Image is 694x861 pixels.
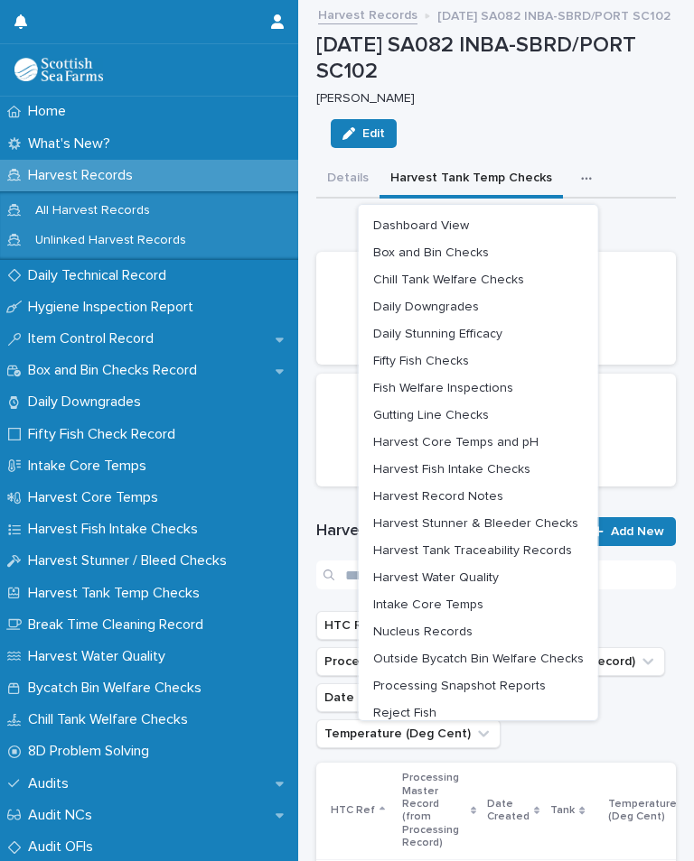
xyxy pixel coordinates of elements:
p: Temperature (Deg Cent) [608,794,677,828]
button: Temperature (Deg Cent) [316,719,501,748]
a: Harvest Records [318,4,417,24]
span: Dashboard View [373,219,469,232]
button: Edit [331,119,397,148]
span: Box and Bin Checks [373,246,489,259]
p: Audits [21,775,83,792]
p: Unlinked Harvest Records [21,233,201,248]
p: Harvest Core Temps [21,489,173,506]
p: Audit NCs [21,807,107,824]
p: Harvest Stunner / Bleed Checks [21,552,241,569]
p: Box and Bin Checks Record [21,362,211,379]
p: Break Time Cleaning Record [21,616,218,634]
p: Hygiene Inspection Report [21,299,208,316]
div: Tank: LERW-1 AVG [347,317,645,355]
p: 8D Problem Solving [21,743,164,760]
span: Processing Snapshot Reports [373,680,546,692]
span: Intake Core Temps [373,598,483,611]
p: Fifty Fish Check Record [21,426,190,443]
div: 1.88 [347,269,645,314]
span: Harvest Water Quality [373,571,499,584]
p: Harvest Water Quality [21,648,180,665]
button: HTC Ref [316,611,406,640]
h1: Harvest Tank Temp Checks [316,521,570,542]
span: Daily Stunning Efficacy [373,328,502,340]
div: Search [316,560,676,589]
span: Nucleus Records [373,625,473,638]
p: HTC Ref [331,801,375,820]
p: Date Created [487,794,530,828]
p: Harvest Records [21,167,147,184]
button: Details [316,161,380,199]
p: What's New? [21,135,125,153]
p: [PERSON_NAME] [316,91,669,106]
span: Fifty Fish Checks [373,355,469,367]
span: Harvest Fish Intake Checks [373,463,530,476]
p: All Harvest Records [21,203,164,218]
p: [DATE] SA082 INBA-SBRD/PORT SC102 [316,32,676,85]
span: Chill Tank Welfare Checks [373,273,524,286]
span: Harvest Core Temps and pH [373,436,539,449]
span: Harvest Stunner & Bleeder Checks [373,517,578,530]
p: [DATE] SA082 INBA-SBRD/PORT SC102 [437,5,671,24]
div: 3 [347,391,645,436]
span: Reject Fish [373,707,436,719]
span: Edit [362,127,385,140]
span: Gutting Line Checks [373,409,489,421]
span: Harvest Tank Traceability Records [373,544,572,557]
p: Harvest Fish Intake Checks [21,521,212,538]
span: Add New [611,525,664,538]
a: Add New [581,517,676,546]
p: Daily Downgrades [21,393,155,411]
div: Tank: LERW-2 AVG [347,439,645,477]
button: Harvest Tank Temp Checks [380,161,563,199]
p: Bycatch Bin Welfare Checks [21,680,216,697]
p: Item Control Record [21,330,168,347]
p: Daily Technical Record [21,267,181,284]
p: Processing Master Record (from Processing Record) [402,768,466,853]
button: Date Created [316,683,437,712]
p: Intake Core Temps [21,458,161,475]
img: mMrefqRFQpe26GRNOUkG [14,58,103,81]
button: Processing Master Record (from Processing Record) [316,647,665,676]
span: Fish Welfare Inspections [373,382,513,394]
p: Audit OFIs [21,838,108,856]
p: Chill Tank Welfare Checks [21,711,202,728]
p: Home [21,103,80,120]
span: Harvest Record Notes [373,490,503,503]
p: Harvest Tank Temp Checks [21,585,214,602]
p: Tank [550,801,575,820]
span: Outside Bycatch Bin Welfare Checks [373,653,584,665]
span: Daily Downgrades [373,301,479,313]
